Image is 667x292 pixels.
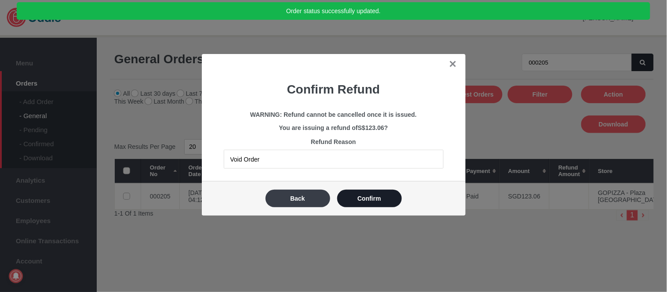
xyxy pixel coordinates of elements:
[337,190,402,207] button: Confirm
[358,124,365,131] span: S$
[224,150,444,169] input: Key in reason for refund. Eg. Void Order
[365,124,384,131] span: 123.06
[224,124,444,131] div: You are issuing a refund of ?
[219,131,448,173] div: Refund Reason
[266,190,330,207] button: Back
[215,83,452,97] h1: Confirm Refund
[17,2,650,20] div: Order status successfully updated.
[449,59,457,70] a: ✕
[224,111,444,118] p: WARNING: Refund cannot be cancelled once it is issued.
